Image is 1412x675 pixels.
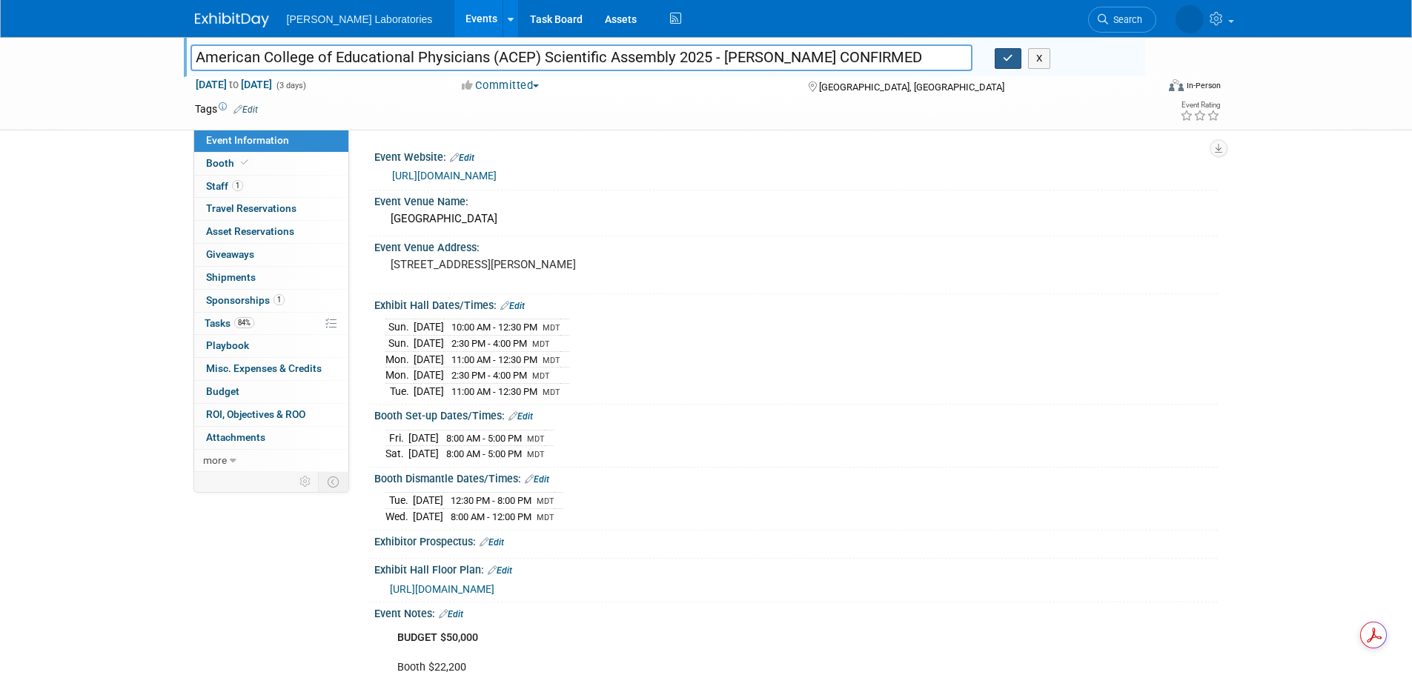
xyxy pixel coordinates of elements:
[206,248,254,260] span: Giveaways
[408,446,439,462] td: [DATE]
[195,13,269,27] img: ExhibitDay
[819,82,1004,93] span: [GEOGRAPHIC_DATA], [GEOGRAPHIC_DATA]
[206,134,289,146] span: Event Information
[385,336,414,352] td: Sun.
[194,290,348,312] a: Sponsorships1
[451,354,537,365] span: 11:00 AM - 12:30 PM
[195,102,258,116] td: Tags
[385,430,408,446] td: Fri.
[451,511,531,522] span: 8:00 AM - 12:00 PM
[1186,80,1221,91] div: In-Person
[206,271,256,283] span: Shipments
[1069,77,1222,99] div: Event Format
[451,370,527,381] span: 2:30 PM - 4:00 PM
[194,427,348,449] a: Attachments
[206,225,294,237] span: Asset Reservations
[241,159,248,167] i: Booth reservation complete
[374,559,1218,578] div: Exhibit Hall Floor Plan:
[1108,14,1142,25] span: Search
[532,339,550,349] span: MDT
[413,509,443,525] td: [DATE]
[194,335,348,357] a: Playbook
[385,446,408,462] td: Sat.
[374,190,1218,209] div: Event Venue Name:
[414,336,444,352] td: [DATE]
[227,79,241,90] span: to
[194,198,348,220] a: Travel Reservations
[206,202,296,214] span: Travel Reservations
[451,338,527,349] span: 2:30 PM - 4:00 PM
[532,371,550,381] span: MDT
[385,509,413,525] td: Wed.
[1088,7,1156,33] a: Search
[194,176,348,198] a: Staff1
[480,537,504,548] a: Edit
[408,430,439,446] td: [DATE]
[500,301,525,311] a: Edit
[414,351,444,368] td: [DATE]
[414,319,444,336] td: [DATE]
[374,531,1218,550] div: Exhibitor Prospectus:
[1176,5,1204,33] img: Tisha Davis
[206,180,243,192] span: Staff
[206,362,322,374] span: Misc. Expenses & Credits
[527,434,545,444] span: MDT
[374,236,1218,255] div: Event Venue Address:
[232,180,243,191] span: 1
[1169,79,1184,91] img: Format-Inperson.png
[194,313,348,335] a: Tasks84%
[206,339,249,351] span: Playbook
[392,170,497,182] a: [URL][DOMAIN_NAME]
[451,495,531,506] span: 12:30 PM - 8:00 PM
[446,448,522,459] span: 8:00 AM - 5:00 PM
[397,631,478,644] b: BUDGET $50,000
[390,583,494,595] a: [URL][DOMAIN_NAME]
[318,472,348,491] td: Toggle Event Tabs
[543,388,560,397] span: MDT
[206,294,285,306] span: Sponsorships
[385,368,414,384] td: Mon.
[374,405,1218,424] div: Booth Set-up Dates/Times:
[206,385,239,397] span: Budget
[194,244,348,266] a: Giveaways
[206,431,265,443] span: Attachments
[385,383,414,399] td: Tue.
[194,404,348,426] a: ROI, Objectives & ROO
[293,472,319,491] td: Personalize Event Tab Strip
[275,81,306,90] span: (3 days)
[195,78,273,91] span: [DATE] [DATE]
[194,381,348,403] a: Budget
[194,130,348,152] a: Event Information
[451,322,537,333] span: 10:00 AM - 12:30 PM
[450,153,474,163] a: Edit
[234,317,254,328] span: 84%
[206,408,305,420] span: ROI, Objectives & ROO
[194,267,348,289] a: Shipments
[194,358,348,380] a: Misc. Expenses & Credits
[194,450,348,472] a: more
[439,609,463,619] a: Edit
[374,602,1218,622] div: Event Notes:
[203,454,227,466] span: more
[457,78,545,93] button: Committed
[537,513,554,522] span: MDT
[194,153,348,175] a: Booth
[1028,48,1051,69] button: X
[488,565,512,576] a: Edit
[205,317,254,329] span: Tasks
[414,368,444,384] td: [DATE]
[385,493,413,509] td: Tue.
[446,433,522,444] span: 8:00 AM - 5:00 PM
[391,258,709,271] pre: [STREET_ADDRESS][PERSON_NAME]
[525,474,549,485] a: Edit
[374,294,1218,313] div: Exhibit Hall Dates/Times:
[374,146,1218,165] div: Event Website:
[543,356,560,365] span: MDT
[537,496,554,506] span: MDT
[233,104,258,115] a: Edit
[451,386,537,397] span: 11:00 AM - 12:30 PM
[414,383,444,399] td: [DATE]
[527,450,545,459] span: MDT
[385,207,1207,230] div: [GEOGRAPHIC_DATA]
